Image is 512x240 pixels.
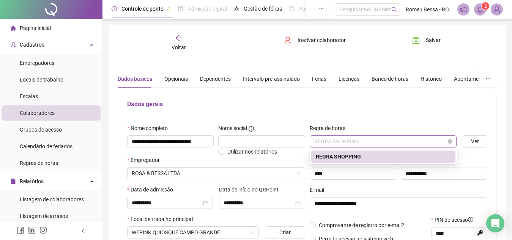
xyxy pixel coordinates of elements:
span: Utilizar nos relatórios [227,149,277,155]
span: file-done [178,6,183,11]
span: facebook [17,226,24,234]
div: REGRA SHOPPING [311,151,455,163]
span: Grupos de acesso [20,127,62,133]
span: Comprovante de registro por e-mail? [319,222,404,228]
span: ROSA & BESSA LTDA [132,168,301,179]
button: Inativar colaborador [278,34,351,46]
span: Listagem de colaboradores [20,196,84,202]
span: file [11,179,16,184]
span: close-circle [448,139,452,144]
span: REGRA SHOPPING [314,136,452,147]
span: AVENIDA AFONSO PENA, 4909 [132,227,254,238]
span: Painel do DP [299,6,328,12]
span: 2 [484,3,487,9]
img: 94322 [491,4,503,15]
label: Data de início no QRPoint [219,185,284,194]
span: pushpin [167,7,171,11]
div: Banco de horas [372,75,408,83]
span: arrow-left [175,34,183,42]
div: Dependentes [200,75,231,83]
span: Colaboradores [20,110,55,116]
span: Cadastros [20,42,44,48]
label: Regra de horas [310,124,350,132]
span: notification [460,6,467,13]
span: home [11,25,16,31]
span: Calendário de feriados [20,143,72,149]
div: Histórico [421,75,442,83]
span: Relatórios [20,178,44,184]
span: user-add [11,42,16,47]
label: Nome completo [127,124,173,132]
span: ellipsis [485,76,491,81]
div: Dados básicos [118,75,152,83]
span: Criar [279,228,291,237]
span: user-delete [284,36,291,44]
span: search [391,7,397,13]
span: Voltar [172,44,186,50]
div: Opcionais [164,75,188,83]
span: instagram [39,226,47,234]
div: Intervalo pré-assinalado [243,75,300,83]
button: Salvar [406,34,446,46]
span: info-circle [468,217,473,222]
span: info-circle [249,126,254,132]
span: Gestão de férias [244,6,282,12]
span: PIN de acesso [435,216,473,224]
span: Romeu Bessa - ROSA & BESSA LTDA [406,5,453,14]
span: Ver [471,137,479,146]
div: Férias [312,75,326,83]
span: Regras de horas [20,160,58,166]
label: Local de trabalho principal [127,215,198,223]
label: Data de admissão [127,185,178,194]
span: Admissão digital [188,6,227,12]
span: clock-circle [112,6,117,11]
label: Empregador [127,156,165,164]
label: E-mail [310,186,329,194]
button: Ver [463,135,487,147]
span: ellipsis [319,6,324,11]
span: left [80,228,86,234]
span: Escalas [20,93,38,99]
div: Licenças [339,75,359,83]
span: sun [234,6,239,11]
span: Nome social [218,124,247,132]
div: REGRA SHOPPING [316,152,451,161]
span: Listagem de atrasos [20,213,68,219]
button: ellipsis [479,70,497,88]
span: Salvar [426,36,441,44]
span: Empregadores [20,60,54,66]
span: bell [477,6,484,13]
div: Apontamentos [454,75,489,83]
div: Open Intercom Messenger [486,214,504,232]
span: Página inicial [20,25,51,31]
span: Locais de trabalho [20,77,63,83]
span: linkedin [28,226,36,234]
button: Criar [265,226,305,238]
span: Inativar colaborador [298,36,346,44]
h5: Dados gerais [127,100,487,109]
span: Controle de ponto [121,6,164,12]
span: dashboard [289,6,294,11]
span: save [412,36,420,44]
sup: 2 [482,2,489,10]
